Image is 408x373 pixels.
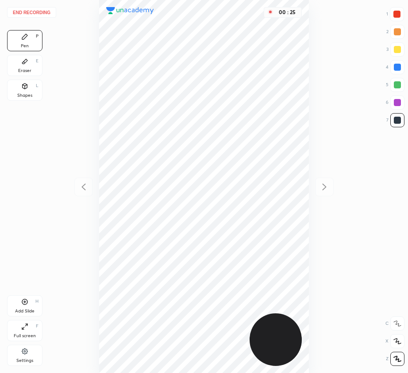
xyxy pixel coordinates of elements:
[35,299,38,304] div: H
[386,78,404,92] div: 5
[7,7,56,18] button: End recording
[386,95,404,110] div: 6
[106,7,154,14] img: logo.38c385cc.svg
[386,352,404,366] div: Z
[15,309,35,313] div: Add Slide
[36,34,38,38] div: P
[36,324,38,328] div: F
[386,113,404,127] div: 7
[386,42,404,57] div: 3
[386,60,404,74] div: 4
[385,316,404,331] div: C
[386,7,404,21] div: 1
[18,69,31,73] div: Eraser
[14,334,36,338] div: Full screen
[385,334,404,348] div: X
[17,93,32,98] div: Shapes
[16,358,33,363] div: Settings
[277,9,298,15] div: 00 : 25
[386,25,404,39] div: 2
[21,44,29,48] div: Pen
[36,84,38,88] div: L
[36,59,38,63] div: E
